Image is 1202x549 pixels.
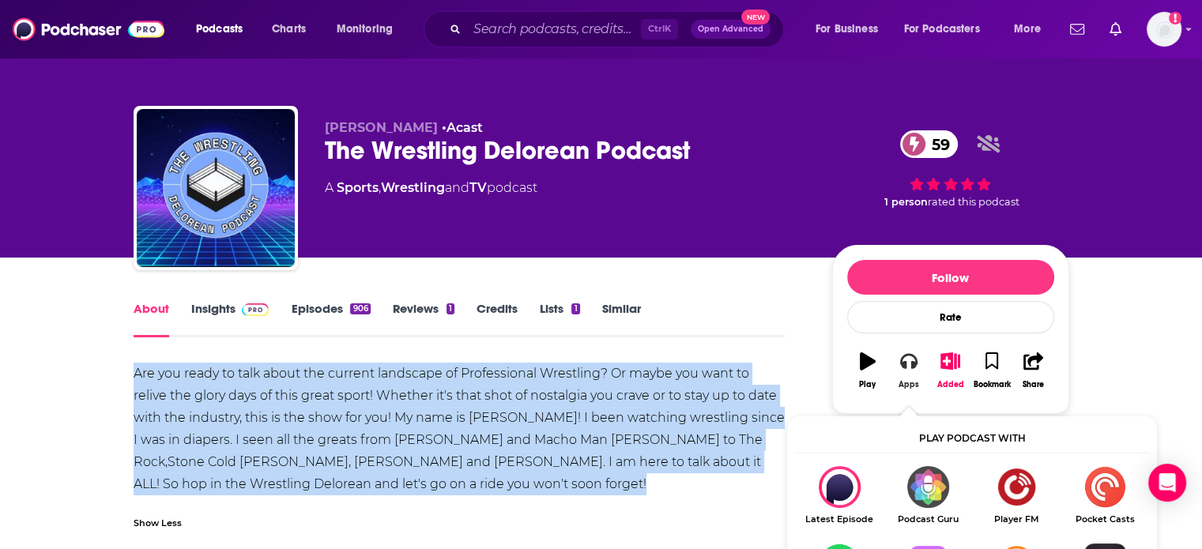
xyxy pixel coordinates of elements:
[469,180,487,195] a: TV
[242,303,269,316] img: Podchaser Pro
[13,14,164,44] img: Podchaser - Follow, Share and Rate Podcasts
[884,466,972,525] a: Podcast GuruPodcast Guru
[477,301,518,337] a: Credits
[1014,18,1041,40] span: More
[691,20,771,39] button: Open AdvancedNew
[859,380,876,389] div: Play
[447,120,483,135] a: Acast
[795,424,1149,453] div: Play podcast with
[1012,342,1053,399] button: Share
[1023,380,1044,389] div: Share
[1147,12,1181,47] span: Logged in as NickG
[350,303,370,314] div: 906
[1061,466,1149,525] a: Pocket CastsPocket Casts
[447,303,454,314] div: 1
[847,342,888,399] button: Play
[185,17,263,42] button: open menu
[272,18,306,40] span: Charts
[137,109,295,267] img: The Wrestling Delorean Podcast
[972,514,1061,525] span: Player FM
[971,342,1012,399] button: Bookmark
[134,363,786,495] div: Are you ready to talk about the current landscape of Professional Wrestling? Or maybe you want to...
[1147,12,1181,47] button: Show profile menu
[832,120,1069,218] div: 59 1 personrated this podcast
[439,11,799,47] div: Search podcasts, credits, & more...
[847,301,1054,333] div: Rate
[884,514,972,525] span: Podcast Guru
[795,466,884,525] div: The Wrestling Delorean Podcast on Latest Episode
[291,301,370,337] a: Episodes906
[326,17,413,42] button: open menu
[972,466,1061,525] a: Player FMPlayer FM
[888,342,929,399] button: Apps
[929,342,970,399] button: Added
[571,303,579,314] div: 1
[641,19,678,39] span: Ctrl K
[899,380,919,389] div: Apps
[262,17,315,42] a: Charts
[937,380,964,389] div: Added
[1064,16,1091,43] a: Show notifications dropdown
[325,120,438,135] span: [PERSON_NAME]
[741,9,770,24] span: New
[393,301,454,337] a: Reviews1
[973,380,1010,389] div: Bookmark
[325,179,537,197] div: A podcast
[191,301,269,337] a: InsightsPodchaser Pro
[134,301,169,337] a: About
[900,130,958,158] a: 59
[442,120,483,135] span: •
[379,180,381,195] span: ,
[602,301,641,337] a: Similar
[196,18,243,40] span: Podcasts
[1148,464,1186,502] div: Open Intercom Messenger
[1003,17,1061,42] button: open menu
[916,130,958,158] span: 59
[884,196,928,208] span: 1 person
[1147,12,1181,47] img: User Profile
[337,18,393,40] span: Monitoring
[804,17,898,42] button: open menu
[698,25,763,33] span: Open Advanced
[467,17,641,42] input: Search podcasts, credits, & more...
[904,18,980,40] span: For Podcasters
[1061,514,1149,525] span: Pocket Casts
[381,180,445,195] a: Wrestling
[816,18,878,40] span: For Business
[540,301,579,337] a: Lists1
[928,196,1019,208] span: rated this podcast
[847,260,1054,295] button: Follow
[1169,12,1181,24] svg: Add a profile image
[337,180,379,195] a: Sports
[445,180,469,195] span: and
[894,17,1003,42] button: open menu
[1103,16,1128,43] a: Show notifications dropdown
[795,514,884,525] span: Latest Episode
